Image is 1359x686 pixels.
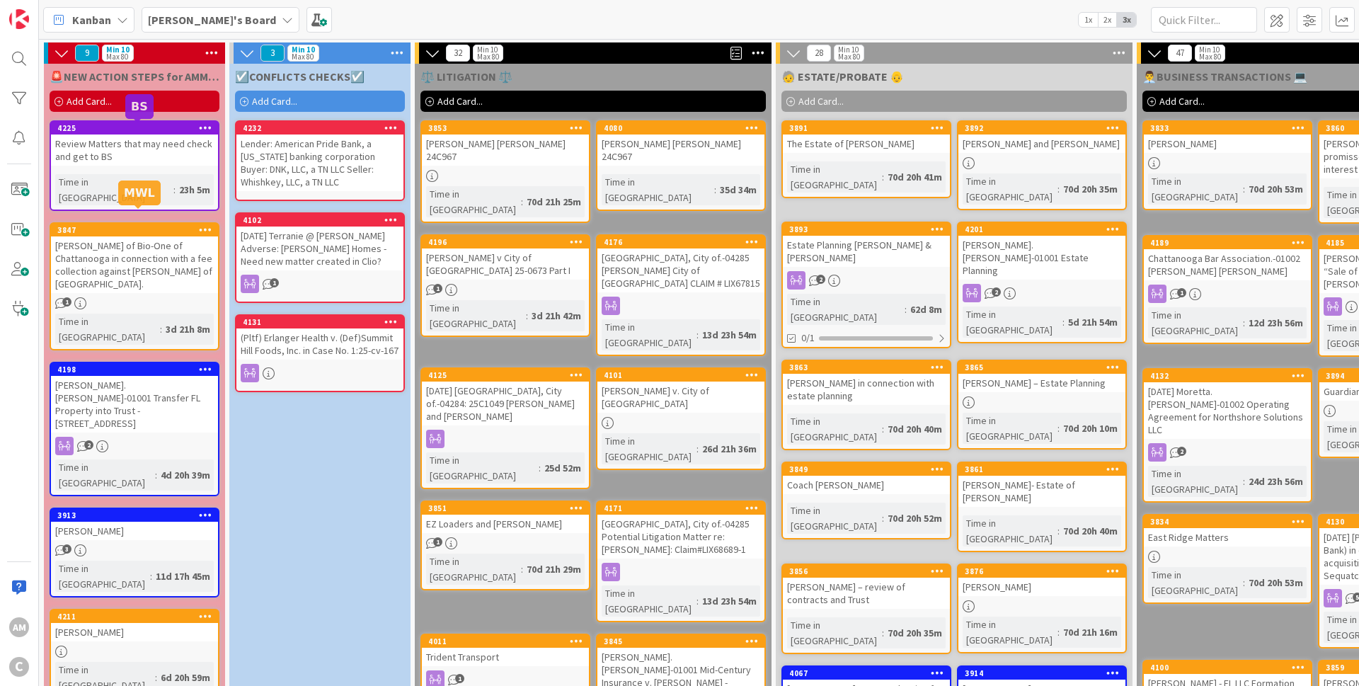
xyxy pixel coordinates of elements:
[781,69,904,84] span: 🧓 ESTATE/PROBATE 👴
[907,302,946,317] div: 62d 8m
[51,135,218,166] div: Review Matters that may need check and get to BS
[597,502,764,559] div: 4171[GEOGRAPHIC_DATA], City of.-04285 Potential Litigation Matter re: [PERSON_NAME]: Claim#LIX686...
[965,668,1125,678] div: 3914
[243,317,403,327] div: 4131
[72,11,111,28] span: Kanban
[597,248,764,292] div: [GEOGRAPHIC_DATA], City of.-04285 [PERSON_NAME] City of [GEOGRAPHIC_DATA] CLAIM # LIX67815
[57,225,218,235] div: 3847
[1144,370,1311,382] div: 4132
[1148,466,1243,497] div: Time in [GEOGRAPHIC_DATA]
[1177,447,1186,456] span: 2
[958,463,1125,476] div: 3861
[521,561,523,577] span: :
[1148,307,1243,338] div: Time in [GEOGRAPHIC_DATA]
[1150,517,1311,527] div: 3834
[958,135,1125,153] div: [PERSON_NAME] and [PERSON_NAME]
[1057,523,1060,539] span: :
[51,224,218,236] div: 3847
[965,123,1125,133] div: 3892
[604,370,764,380] div: 4101
[882,421,884,437] span: :
[422,122,589,166] div: 3853[PERSON_NAME] [PERSON_NAME] 24C967
[602,585,696,617] div: Time in [GEOGRAPHIC_DATA]
[422,236,589,280] div: 4196[PERSON_NAME] v City of [GEOGRAPHIC_DATA] 25-0673 Part I
[783,463,950,476] div: 3849
[798,95,844,108] span: Add Card...
[783,361,950,405] div: 3863[PERSON_NAME] in connection with estate planning
[539,460,541,476] span: :
[787,294,905,325] div: Time in [GEOGRAPHIC_DATA]
[882,625,884,641] span: :
[783,122,950,135] div: 3891
[422,635,589,666] div: 4011Trident Transport
[597,122,764,135] div: 4080
[1177,288,1186,297] span: 1
[716,182,760,198] div: 35d 34m
[1245,575,1307,590] div: 70d 20h 53m
[422,122,589,135] div: 3853
[422,502,589,515] div: 3851
[699,441,760,457] div: 26d 21h 36m
[965,464,1125,474] div: 3861
[787,617,882,648] div: Time in [GEOGRAPHIC_DATA]
[801,331,815,345] span: 0/1
[162,321,214,337] div: 3d 21h 8m
[963,173,1057,205] div: Time in [GEOGRAPHIC_DATA]
[1144,661,1311,674] div: 4100
[9,9,29,29] img: Visit kanbanzone.com
[51,376,218,433] div: [PERSON_NAME].[PERSON_NAME]-01001 Transfer FL Property into Trust - [STREET_ADDRESS]
[597,369,764,413] div: 4101[PERSON_NAME] v. City of [GEOGRAPHIC_DATA]
[426,452,539,484] div: Time in [GEOGRAPHIC_DATA]
[905,302,907,317] span: :
[1150,123,1311,133] div: 3833
[958,476,1125,507] div: [PERSON_NAME]- Estate of [PERSON_NAME]
[437,95,483,108] span: Add Card...
[57,612,218,622] div: 4211
[783,667,950,680] div: 4067
[1150,371,1311,381] div: 4132
[1144,515,1311,547] div: 3834East Ridge Matters
[433,537,442,547] span: 1
[789,668,950,678] div: 4067
[604,237,764,247] div: 4176
[958,463,1125,507] div: 3861[PERSON_NAME]- Estate of [PERSON_NAME]
[783,578,950,609] div: [PERSON_NAME] – review of contracts and Trust
[838,53,860,60] div: Max 80
[235,69,365,84] span: ☑️CONFLICTS CHECKS☑️
[783,223,950,236] div: 3893
[1168,45,1192,62] span: 47
[51,236,218,293] div: [PERSON_NAME] of Bio-One of Chattanooga in connection with a fee collection against [PERSON_NAME]...
[1144,528,1311,547] div: East Ridge Matters
[958,236,1125,280] div: [PERSON_NAME].[PERSON_NAME]-01001 Estate Planning
[783,135,950,153] div: The Estate of [PERSON_NAME]
[236,214,403,227] div: 4102
[1065,314,1121,330] div: 5d 21h 54m
[958,361,1125,374] div: 3865
[426,300,526,331] div: Time in [GEOGRAPHIC_DATA]
[597,369,764,382] div: 4101
[236,316,403,328] div: 4131
[1098,13,1117,27] span: 2x
[789,362,950,372] div: 3863
[422,236,589,248] div: 4196
[783,374,950,405] div: [PERSON_NAME] in connection with estate planning
[1060,624,1121,640] div: 70d 21h 16m
[236,122,403,191] div: 4232Lender: American Pride Bank, a [US_STATE] banking corporation Buyer: DNK, LLC, a TN LLC Selle...
[75,45,99,62] span: 9
[1144,249,1311,280] div: Chattanooga Bar Association.-01002 [PERSON_NAME] [PERSON_NAME]
[541,460,585,476] div: 25d 52m
[958,223,1125,236] div: 4201
[9,657,29,677] div: C
[602,319,696,350] div: Time in [GEOGRAPHIC_DATA]
[55,314,160,345] div: Time in [GEOGRAPHIC_DATA]
[789,224,950,234] div: 3893
[422,369,589,425] div: 4125[DATE] [GEOGRAPHIC_DATA], City of.-04284: 25C1049 [PERSON_NAME] and [PERSON_NAME]
[526,308,528,324] span: :
[523,561,585,577] div: 70d 21h 29m
[252,95,297,108] span: Add Card...
[422,502,589,533] div: 3851EZ Loaders and [PERSON_NAME]
[243,123,403,133] div: 4232
[51,363,218,376] div: 4198
[433,284,442,293] span: 1
[787,503,882,534] div: Time in [GEOGRAPHIC_DATA]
